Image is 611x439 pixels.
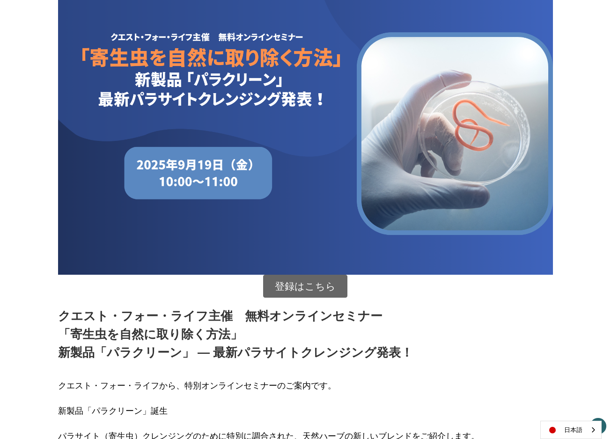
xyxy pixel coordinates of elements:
a: 日本語 [541,421,601,439]
a: 登録はこちら [263,275,347,298]
p: 新製品「パラクリーン」誕生 [58,404,479,417]
p: クエスト・フォー・ライフから、特別オンラインセミナーのご案内です。 [58,379,479,392]
aside: Language selected: 日本語 [540,421,602,439]
p: クエスト・フォー・ライフ主催 無料オンラインセミナー 「寄生虫を自然に取り除く方法」 新製品「パラクリーン」 ― 最新パラサイトクレンジング発表！ [58,307,413,362]
div: Language [540,421,602,439]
